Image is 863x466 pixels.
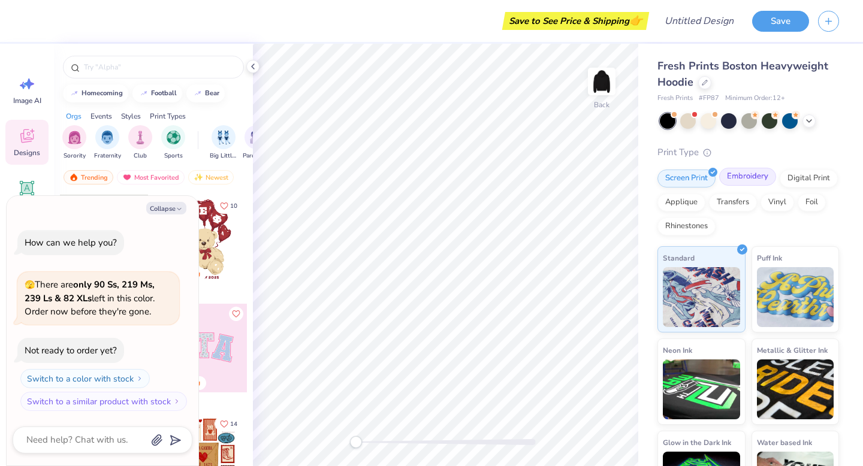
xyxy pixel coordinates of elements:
[173,398,180,405] img: Switch to a similar product with stock
[657,193,705,211] div: Applique
[663,252,695,264] span: Standard
[25,237,117,249] div: How can we help you?
[136,375,143,382] img: Switch to a color with stock
[210,125,237,161] button: filter button
[63,84,128,102] button: homecoming
[117,170,185,184] div: Most Favorited
[699,93,719,104] span: # FP87
[217,131,230,144] img: Big Little Reveal Image
[657,170,716,187] div: Screen Print
[64,152,86,161] span: Sorority
[757,267,834,327] img: Puff Ink
[663,344,692,356] span: Neon Ink
[215,416,243,432] button: Like
[210,152,237,161] span: Big Little Reveal
[139,90,149,97] img: trend_line.gif
[188,170,234,184] div: Newest
[70,90,79,97] img: trend_line.gif
[752,11,809,32] button: Save
[101,131,114,144] img: Fraternity Image
[663,359,740,419] img: Neon Ink
[69,173,79,181] img: trending.gif
[243,125,270,161] button: filter button
[20,369,150,388] button: Switch to a color with stock
[161,125,185,161] div: filter for Sports
[655,9,743,33] input: Untitled Design
[25,279,155,317] span: There are left in this color. Order now before they're gone.
[186,84,225,102] button: bear
[62,125,86,161] div: filter for Sorority
[83,61,236,73] input: Try "Alpha"
[13,96,41,105] span: Image AI
[66,111,82,122] div: Orgs
[657,59,828,89] span: Fresh Prints Boston Heavyweight Hoodie
[164,152,183,161] span: Sports
[121,111,141,122] div: Styles
[64,170,113,184] div: Trending
[780,170,838,187] div: Digital Print
[243,152,270,161] span: Parent's Weekend
[150,111,186,122] div: Print Types
[25,344,117,356] div: Not ready to order yet?
[657,217,716,235] div: Rhinestones
[151,90,177,96] div: football
[161,125,185,161] button: filter button
[25,279,35,291] span: 🫣
[134,152,147,161] span: Club
[210,125,237,161] div: filter for Big Little Reveal
[709,193,757,211] div: Transfers
[250,131,264,144] img: Parent's Weekend Image
[663,436,731,449] span: Glow in the Dark Ink
[25,279,155,304] strong: only 90 Ss, 219 Ms, 239 Ls & 82 XLs
[14,148,40,158] span: Designs
[229,307,243,321] button: Like
[205,90,219,96] div: bear
[761,193,794,211] div: Vinyl
[128,125,152,161] div: filter for Club
[505,12,646,30] div: Save to See Price & Shipping
[657,146,839,159] div: Print Type
[122,173,132,181] img: most_fav.gif
[82,90,123,96] div: homecoming
[215,198,243,214] button: Like
[230,203,237,209] span: 10
[798,193,826,211] div: Foil
[719,168,776,186] div: Embroidery
[757,252,782,264] span: Puff Ink
[94,152,121,161] span: Fraternity
[657,93,693,104] span: Fresh Prints
[134,131,147,144] img: Club Image
[757,344,828,356] span: Metallic & Glitter Ink
[725,93,785,104] span: Minimum Order: 12 +
[193,90,203,97] img: trend_line.gif
[194,173,203,181] img: newest.gif
[20,392,187,411] button: Switch to a similar product with stock
[94,125,121,161] div: filter for Fraternity
[629,13,642,28] span: 👉
[594,99,609,110] div: Back
[62,125,86,161] button: filter button
[757,436,812,449] span: Water based Ink
[590,69,614,93] img: Back
[350,436,362,448] div: Accessibility label
[90,111,112,122] div: Events
[167,131,180,144] img: Sports Image
[243,125,270,161] div: filter for Parent's Weekend
[68,131,82,144] img: Sorority Image
[663,267,740,327] img: Standard
[146,202,186,214] button: Collapse
[757,359,834,419] img: Metallic & Glitter Ink
[132,84,182,102] button: football
[230,421,237,427] span: 14
[94,125,121,161] button: filter button
[128,125,152,161] button: filter button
